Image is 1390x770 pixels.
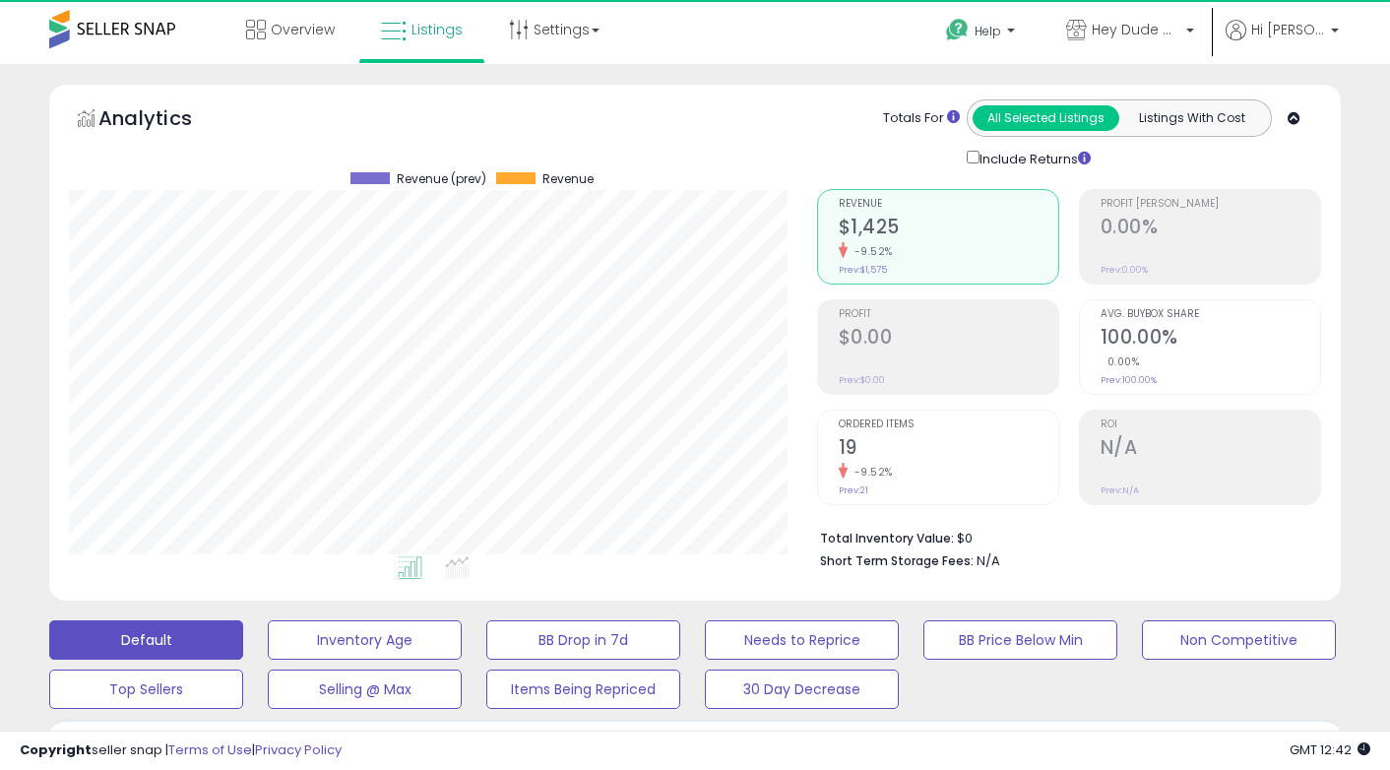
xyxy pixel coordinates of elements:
[1101,199,1320,210] span: Profit [PERSON_NAME]
[839,264,887,276] small: Prev: $1,575
[923,620,1117,660] button: BB Price Below Min
[839,309,1058,320] span: Profit
[839,436,1058,463] h2: 19
[952,147,1114,169] div: Include Returns
[705,620,899,660] button: Needs to Reprice
[930,3,1035,64] a: Help
[848,465,893,480] small: -9.52%
[1101,419,1320,430] span: ROI
[977,551,1000,570] span: N/A
[486,670,680,709] button: Items Being Repriced
[1290,740,1370,759] span: 2025-08-12 12:42 GMT
[1101,326,1320,353] h2: 100.00%
[1101,374,1157,386] small: Prev: 100.00%
[1226,20,1339,64] a: Hi [PERSON_NAME]
[1101,216,1320,242] h2: 0.00%
[839,419,1058,430] span: Ordered Items
[486,620,680,660] button: BB Drop in 7d
[542,172,594,186] span: Revenue
[883,109,960,128] div: Totals For
[271,20,335,39] span: Overview
[848,244,893,259] small: -9.52%
[1092,20,1180,39] span: Hey Dude Official
[1101,484,1139,496] small: Prev: N/A
[1101,436,1320,463] h2: N/A
[268,670,462,709] button: Selling @ Max
[820,552,974,569] b: Short Term Storage Fees:
[1118,105,1265,131] button: Listings With Cost
[1101,354,1140,369] small: 0.00%
[20,740,92,759] strong: Copyright
[839,199,1058,210] span: Revenue
[268,620,462,660] button: Inventory Age
[820,525,1307,548] li: $0
[1142,620,1336,660] button: Non Competitive
[820,530,954,546] b: Total Inventory Value:
[945,18,970,42] i: Get Help
[1251,20,1325,39] span: Hi [PERSON_NAME]
[839,216,1058,242] h2: $1,425
[973,105,1119,131] button: All Selected Listings
[98,104,230,137] h5: Analytics
[839,326,1058,353] h2: $0.00
[1101,264,1148,276] small: Prev: 0.00%
[975,23,1001,39] span: Help
[49,670,243,709] button: Top Sellers
[1101,309,1320,320] span: Avg. Buybox Share
[49,620,243,660] button: Default
[20,741,342,760] div: seller snap | |
[705,670,899,709] button: 30 Day Decrease
[397,172,486,186] span: Revenue (prev)
[168,740,252,759] a: Terms of Use
[839,374,885,386] small: Prev: $0.00
[411,20,463,39] span: Listings
[839,484,868,496] small: Prev: 21
[255,740,342,759] a: Privacy Policy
